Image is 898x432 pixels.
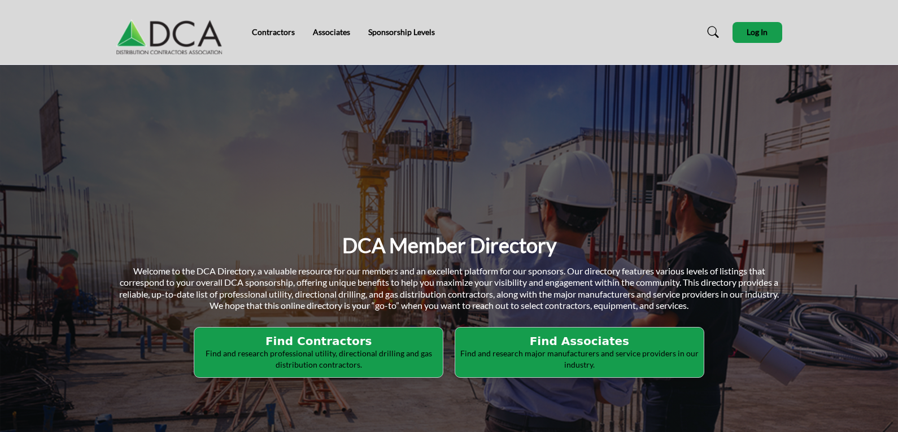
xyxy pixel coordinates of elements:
[116,10,228,55] img: Site Logo
[368,27,435,37] a: Sponsorship Levels
[459,334,700,348] h2: Find Associates
[342,232,556,259] h1: DCA Member Directory
[252,27,295,37] a: Contractors
[455,327,704,378] button: Find Associates Find and research major manufacturers and service providers in our industry.
[119,265,779,311] span: Welcome to the DCA Directory, a valuable resource for our members and an excellent platform for o...
[696,23,726,41] a: Search
[747,27,768,37] span: Log In
[198,334,439,348] h2: Find Contractors
[198,348,439,370] p: Find and research professional utility, directional drilling and gas distribution contractors.
[194,327,443,378] button: Find Contractors Find and research professional utility, directional drilling and gas distributio...
[313,27,350,37] a: Associates
[733,22,782,43] button: Log In
[459,348,700,370] p: Find and research major manufacturers and service providers in our industry.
